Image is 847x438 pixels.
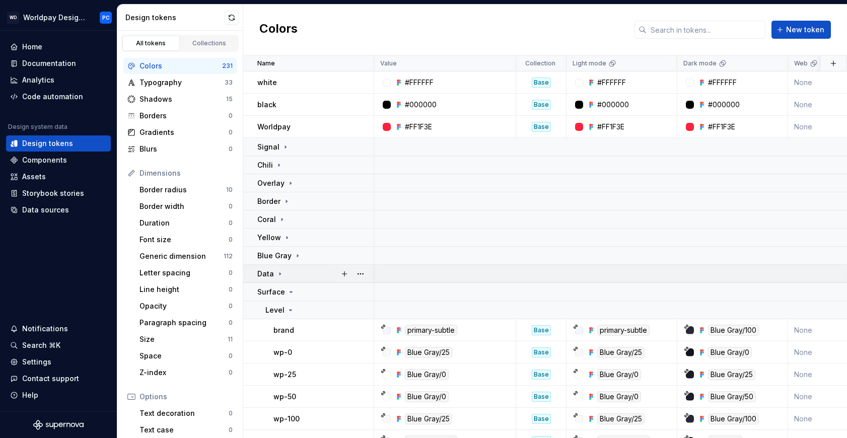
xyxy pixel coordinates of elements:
h2: Colors [259,21,298,39]
div: Base [532,325,551,335]
a: Design tokens [6,135,111,152]
div: Line height [139,284,229,295]
div: Design tokens [125,13,225,23]
div: 0 [229,426,233,434]
div: Generic dimension [139,251,224,261]
button: WDWorldpay Design SystemPC [2,7,115,28]
a: Generic dimension112 [135,248,237,264]
div: Size [139,334,228,344]
p: Value [380,59,397,67]
div: Code automation [22,92,83,102]
div: Blue Gray/0 [708,347,752,358]
div: Base [532,392,551,402]
div: Border radius [139,185,226,195]
div: Blue Gray/100 [708,413,759,424]
div: 0 [229,369,233,377]
div: Shadows [139,94,226,104]
p: brand [273,325,294,335]
div: #FF1F3E [597,122,624,132]
div: Blue Gray/0 [597,369,641,380]
div: #FF1F3E [405,122,432,132]
a: Storybook stories [6,185,111,201]
div: Text decoration [139,408,229,418]
div: #FFFFFF [597,78,626,88]
div: Space [139,351,229,361]
p: Coral [257,214,276,225]
a: Components [6,152,111,168]
div: 0 [229,236,233,244]
div: Opacity [139,301,229,311]
div: Base [532,414,551,424]
p: Dark mode [683,59,717,67]
a: Gradients0 [123,124,237,140]
div: Search ⌘K [22,340,60,350]
div: Collections [184,39,235,47]
a: Line height0 [135,281,237,298]
div: Borders [139,111,229,121]
div: Notifications [22,324,68,334]
button: Contact support [6,371,111,387]
div: Paragraph spacing [139,318,229,328]
a: Home [6,39,111,55]
button: Search ⌘K [6,337,111,353]
div: 11 [228,335,233,343]
p: Light mode [573,59,606,67]
p: Web [794,59,808,67]
div: Base [532,347,551,357]
div: primary-subtle [597,325,650,336]
div: Blue Gray/50 [708,391,756,402]
div: #000000 [405,100,437,110]
a: Analytics [6,72,111,88]
div: Blue Gray/25 [597,347,645,358]
div: Letter spacing [139,268,229,278]
div: Analytics [22,75,54,85]
div: Blue Gray/0 [405,391,449,402]
div: 0 [229,128,233,136]
p: wp-50 [273,392,296,402]
a: Text case0 [135,422,237,438]
div: Blue Gray/25 [405,347,452,358]
a: Text decoration0 [135,405,237,421]
a: Assets [6,169,111,185]
div: #FF1F3E [708,122,735,132]
div: Base [532,122,551,132]
a: Paragraph spacing0 [135,315,237,331]
div: Font size [139,235,229,245]
a: Opacity0 [135,298,237,314]
a: Documentation [6,55,111,71]
p: wp-100 [273,414,300,424]
svg: Supernova Logo [33,420,84,430]
div: 0 [229,409,233,417]
div: Data sources [22,205,69,215]
a: Letter spacing0 [135,265,237,281]
p: Name [257,59,275,67]
div: Worldpay Design System [23,13,88,23]
a: Settings [6,354,111,370]
div: primary-subtle [405,325,457,336]
div: 0 [229,319,233,327]
a: Z-index0 [135,364,237,381]
a: Border radius10 [135,182,237,198]
div: 0 [229,285,233,294]
div: Text case [139,425,229,435]
a: Blurs0 [123,141,237,157]
div: Documentation [22,58,76,68]
p: Collection [525,59,555,67]
div: Blue Gray/0 [597,391,641,402]
div: Duration [139,218,229,228]
div: Gradients [139,127,229,137]
div: 0 [229,202,233,210]
div: Base [532,370,551,380]
div: Help [22,390,38,400]
p: Surface [257,287,285,297]
div: 112 [224,252,233,260]
div: Base [532,100,551,110]
a: Borders0 [123,108,237,124]
p: Level [265,305,285,315]
span: New token [786,25,824,35]
div: Options [139,392,233,402]
div: 0 [229,219,233,227]
a: Shadows15 [123,91,237,107]
button: Notifications [6,321,111,337]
